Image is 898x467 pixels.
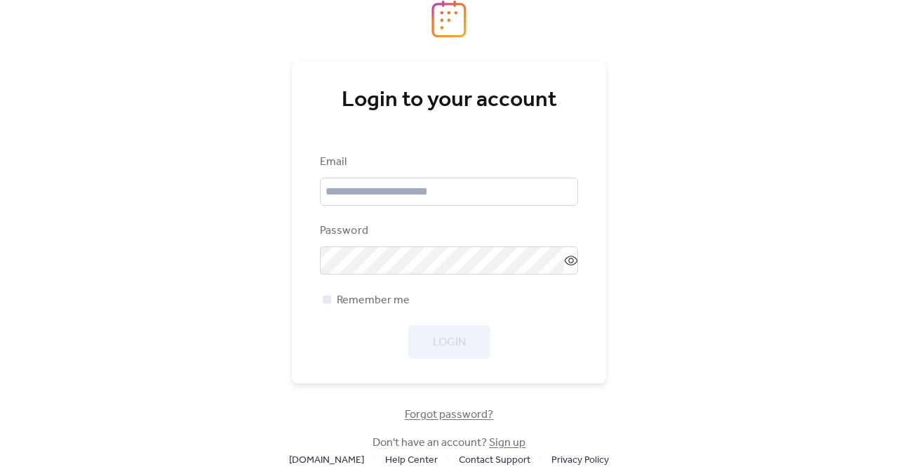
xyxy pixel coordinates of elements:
a: Forgot password? [405,411,493,419]
a: Sign up [489,432,525,454]
div: Login to your account [320,86,578,114]
span: Remember me [337,292,410,309]
div: Password [320,223,575,239]
span: Don't have an account? [373,435,525,452]
span: Forgot password? [405,407,493,423]
div: Email [320,154,575,171]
